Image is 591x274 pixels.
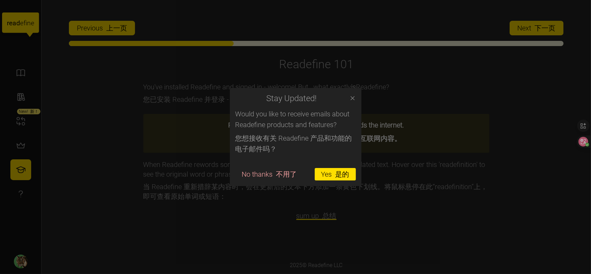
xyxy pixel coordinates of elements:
[235,168,304,180] button: No thanks 不用了
[235,94,348,103] h2: Stay Updated!
[235,109,356,157] p: Would you like to receive emails about Readefine products and features?
[315,168,356,180] button: Yes 是的
[276,170,297,178] font: 不用了
[235,134,352,153] font: 您想接收有关 Readefine 产品和功能的电子邮件吗？
[321,168,349,180] span: Yes
[335,170,349,178] font: 是的
[242,168,297,180] span: No thanks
